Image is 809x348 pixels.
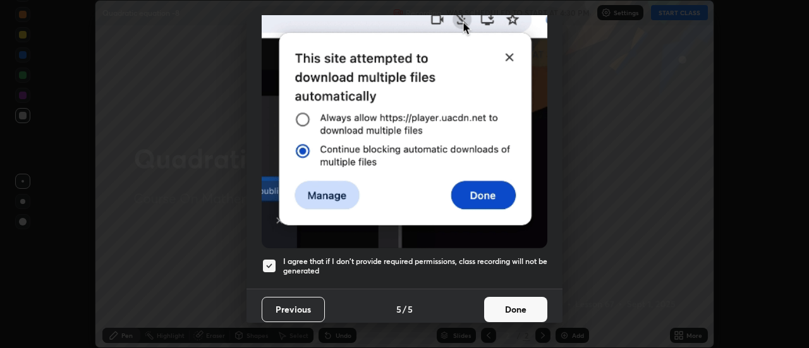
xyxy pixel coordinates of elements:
h4: / [403,303,406,316]
h4: 5 [396,303,401,316]
button: Previous [262,297,325,322]
h5: I agree that if I don't provide required permissions, class recording will not be generated [283,256,547,276]
button: Done [484,297,547,322]
h4: 5 [408,303,413,316]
